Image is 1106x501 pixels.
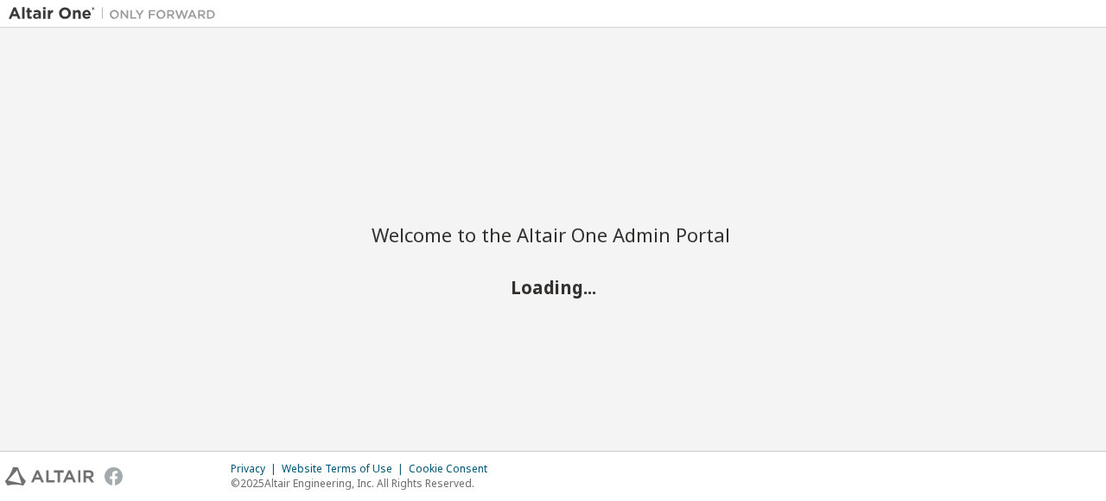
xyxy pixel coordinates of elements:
[372,222,734,247] h2: Welcome to the Altair One Admin Portal
[282,462,409,476] div: Website Terms of Use
[231,462,282,476] div: Privacy
[409,462,498,476] div: Cookie Consent
[105,467,123,485] img: facebook.svg
[231,476,498,491] p: © 2025 Altair Engineering, Inc. All Rights Reserved.
[5,467,94,485] img: altair_logo.svg
[372,275,734,298] h2: Loading...
[9,5,225,22] img: Altair One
